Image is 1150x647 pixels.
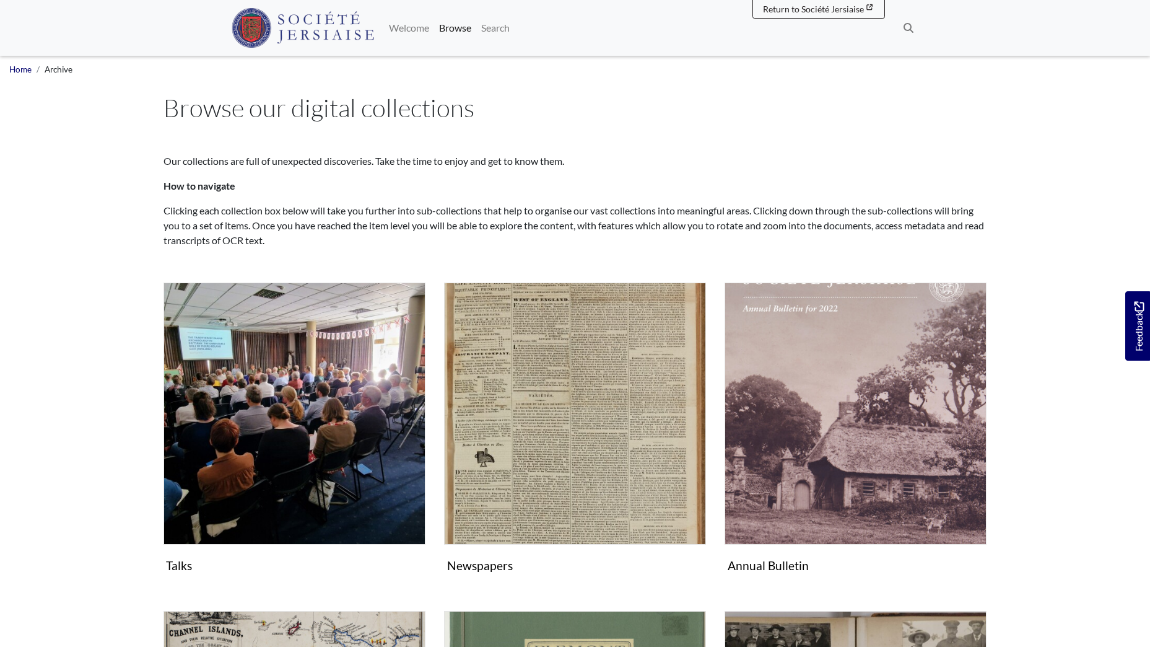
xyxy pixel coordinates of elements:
a: Annual Bulletin Annual Bulletin [725,283,987,578]
a: Browse [434,15,476,40]
h1: Browse our digital collections [163,93,987,123]
img: Talks [163,283,425,545]
img: Annual Bulletin [725,283,987,545]
span: Return to Société Jersiaise [763,4,864,14]
div: Subcollection [154,283,435,596]
img: Newspapers [444,283,706,545]
div: Subcollection [715,283,996,596]
a: Welcome [384,15,434,40]
span: Archive [45,64,72,74]
a: Search [476,15,515,40]
p: Our collections are full of unexpected discoveries. Take the time to enjoy and get to know them. [163,154,987,169]
a: Talks Talks [163,283,425,578]
a: Would you like to provide feedback? [1125,291,1150,361]
a: Société Jersiaise logo [232,5,375,51]
a: Newspapers Newspapers [444,283,706,578]
strong: How to navigate [163,180,235,191]
div: Subcollection [435,283,715,596]
img: Société Jersiaise [232,8,375,48]
span: Feedback [1131,301,1146,351]
a: Home [9,64,32,74]
p: Clicking each collection box below will take you further into sub-collections that help to organi... [163,203,987,248]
